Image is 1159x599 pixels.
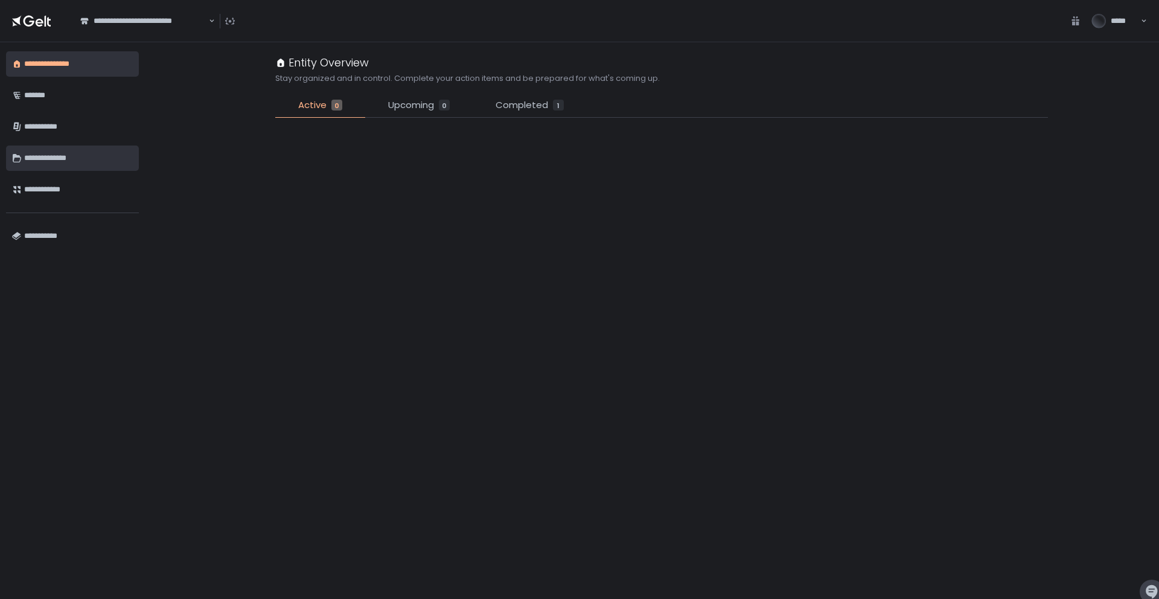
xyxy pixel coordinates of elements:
[275,73,660,84] h2: Stay organized and in control. Complete your action items and be prepared for what's coming up.
[553,100,564,111] div: 1
[298,98,327,112] span: Active
[439,100,450,111] div: 0
[331,100,342,111] div: 0
[72,8,215,34] div: Search for option
[275,54,369,71] div: Entity Overview
[496,98,548,112] span: Completed
[207,15,208,27] input: Search for option
[388,98,434,112] span: Upcoming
